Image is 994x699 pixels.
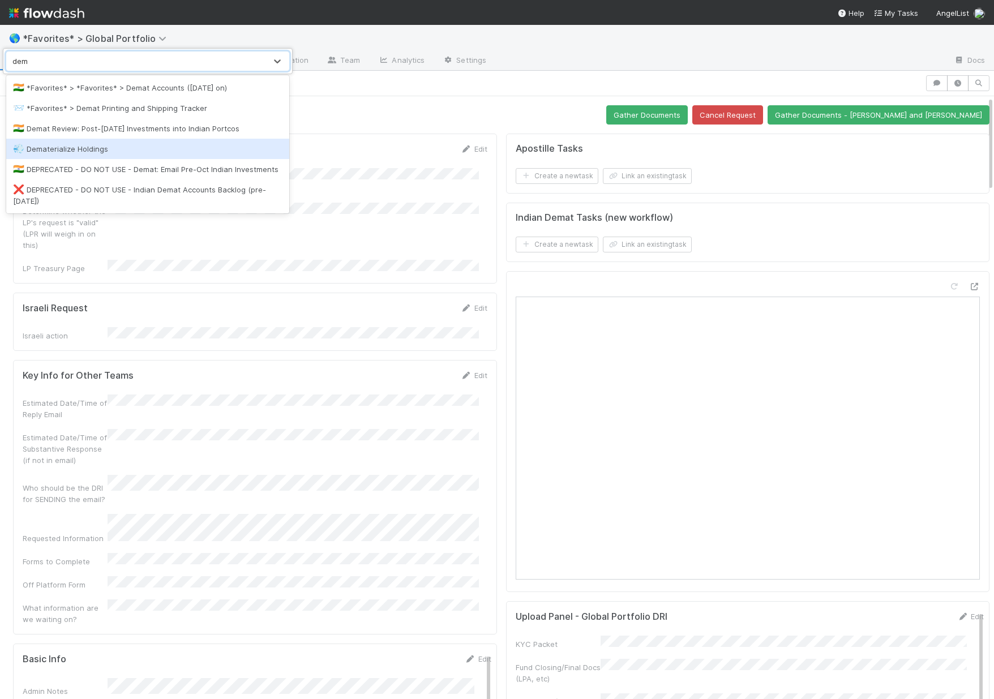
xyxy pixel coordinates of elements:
div: Demat Review: Post-[DATE] Investments into Indian Portcos [13,123,282,134]
div: DEPRECATED - DO NOT USE - Demat: Email Pre-Oct Indian Investments [13,164,282,175]
span: 🇮🇳 [13,83,24,92]
div: DEPRECATED - DO NOT USE - Indian Demat Accounts Backlog (pre-[DATE]) [13,184,282,207]
div: *Favorites* > Demat Printing and Shipping Tracker [13,102,282,114]
div: Dematerialize Holdings [13,143,282,155]
span: 📨 [13,103,24,113]
span: 🇮🇳 [13,164,24,174]
span: 💨 [13,144,24,153]
span: ❌ [13,185,24,194]
span: 🇮🇳 [13,123,24,133]
div: *Favorites* > *Favorites* > Demat Accounts ([DATE] on) [13,82,282,93]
